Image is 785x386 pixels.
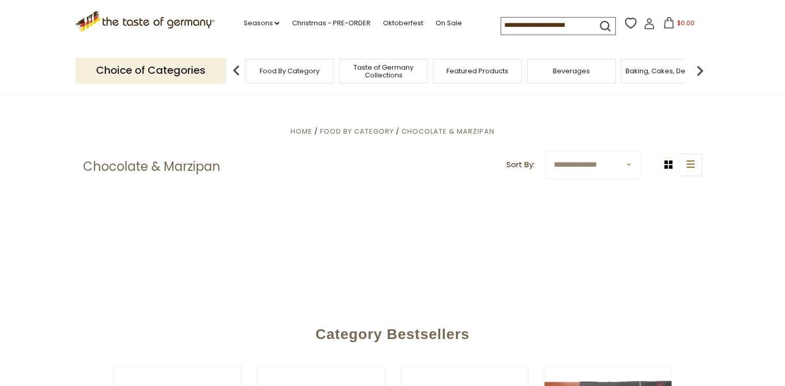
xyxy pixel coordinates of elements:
[690,60,710,81] img: next arrow
[291,126,312,136] a: Home
[320,126,394,136] a: Food By Category
[34,311,751,353] div: Category Bestsellers
[446,67,508,75] a: Featured Products
[226,60,247,81] img: previous arrow
[626,67,706,75] a: Baking, Cakes, Desserts
[506,158,535,171] label: Sort By:
[657,17,701,33] button: $0.00
[243,18,279,29] a: Seasons
[342,63,425,79] a: Taste of Germany Collections
[260,67,319,75] a: Food By Category
[75,58,226,83] p: Choice of Categories
[382,18,423,29] a: Oktoberfest
[677,19,694,27] span: $0.00
[553,67,590,75] a: Beverages
[402,126,494,136] a: Chocolate & Marzipan
[292,18,370,29] a: Christmas - PRE-ORDER
[435,18,461,29] a: On Sale
[83,159,220,174] h1: Chocolate & Marzipan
